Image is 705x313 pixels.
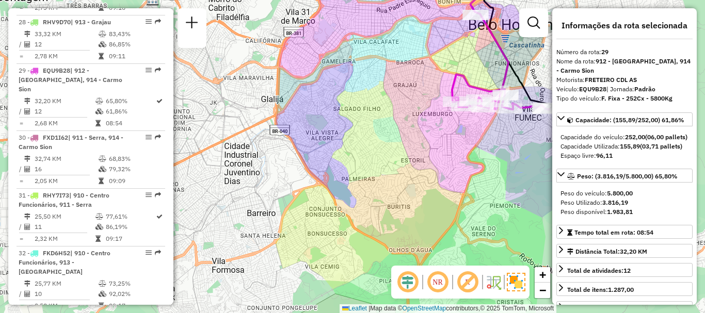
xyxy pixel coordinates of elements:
i: % de utilização do peso [95,213,103,220]
span: | 912 - [GEOGRAPHIC_DATA], 914 - Carmo Sion [19,67,122,93]
td: 83,43% [108,29,161,39]
div: Espaço livre: [560,151,688,160]
strong: 12 [623,267,631,274]
a: Leaflet [342,305,367,312]
td: / [19,222,24,232]
a: Tempo total em rota: 08:54 [556,225,693,239]
td: 09:17 [105,234,155,244]
i: Distância Total [24,31,30,37]
td: 25,77 KM [34,278,98,289]
div: Veículo: [556,85,693,94]
i: Total de Atividades [24,166,30,172]
td: 61,86% [105,106,155,117]
td: 79,32% [108,164,161,174]
em: Rota exportada [155,250,161,256]
td: 2,78 KM [34,51,98,61]
td: / [19,106,24,117]
span: RHY7I73 [43,191,69,199]
td: = [19,176,24,186]
em: Rota exportada [155,134,161,140]
td: = [19,51,24,61]
span: | 910 - Centro Funcionários, 913 - [GEOGRAPHIC_DATA] [19,249,110,275]
span: Total de atividades: [567,267,631,274]
em: Opções [146,250,152,256]
td: 2,68 KM [34,118,95,128]
a: Total de atividades:12 [556,263,693,277]
td: / [19,39,24,50]
div: Nome da rota: [556,57,693,75]
td: 32,20 KM [34,96,95,106]
span: Exibir rótulo [455,270,480,294]
strong: 96,11 [596,152,613,159]
div: Distância Total: [567,247,647,256]
td: = [19,301,24,311]
em: Rota exportada [155,192,161,198]
i: % de utilização da cubagem [99,41,106,47]
td: 2,32 KM [34,234,95,244]
span: | Jornada: [606,85,655,93]
a: Zoom out [535,283,550,298]
div: Motorista: [556,75,693,85]
div: Capacidade do veículo: [560,133,688,142]
em: Opções [146,134,152,140]
img: Fluxo de ruas [485,274,502,290]
img: Exibir/Ocultar setores [507,273,525,291]
div: Peso disponível: [560,207,688,217]
a: Nova sessão e pesquisa [182,12,202,36]
div: Capacidade Utilizada: [560,142,688,151]
i: Tempo total em rota [95,120,101,126]
td: 77,61% [105,211,155,222]
td: 11 [34,222,95,232]
strong: (06,00 pallets) [645,133,687,141]
span: | 910 - Centro Funcionários, 911 - Serra [19,191,109,208]
span: | [368,305,370,312]
td: / [19,164,24,174]
td: 92,02% [108,289,161,299]
i: Distância Total [24,156,30,162]
td: 2,05 KM [34,176,98,186]
td: 25,50 KM [34,211,95,222]
i: % de utilização da cubagem [99,166,106,172]
i: Rota otimizada [156,213,163,220]
i: Total de Atividades [24,291,30,297]
span: 32,20 KM [620,248,647,255]
i: Distância Total [24,213,30,220]
div: Peso: (3.816,19/5.800,00) 65,80% [556,185,693,221]
i: Tempo total em rota [99,303,104,309]
strong: 1.287,00 [608,286,634,293]
td: 08:54 [105,118,155,128]
span: + [539,268,546,281]
i: Tempo total em rota [99,178,104,184]
strong: 155,89 [620,142,640,150]
span: FKD6H52 [43,249,70,257]
td: 33,32 KM [34,29,98,39]
strong: 1.983,81 [607,208,633,216]
i: Distância Total [24,98,30,104]
i: Tempo total em rota [95,236,101,242]
span: | 913 - Grajau [71,18,111,26]
td: 73,25% [108,278,161,289]
strong: Padrão [634,85,655,93]
span: 28 - [19,18,111,26]
strong: 912 - [GEOGRAPHIC_DATA], 914 - Carmo Sion [556,57,691,74]
em: Rota exportada [155,67,161,73]
a: OpenStreetMap [403,305,446,312]
strong: FRETEIRO CDL AS [585,76,637,84]
i: % de utilização do peso [99,281,106,287]
div: Capacidade: (155,89/252,00) 61,86% [556,128,693,164]
i: Total de Atividades [24,224,30,230]
span: 29 - [19,67,122,93]
div: Tipo do veículo: [556,94,693,103]
span: 32 - [19,249,110,275]
span: RHV9D70 [43,18,71,26]
td: 86,19% [105,222,155,232]
span: 31 - [19,191,109,208]
i: Total de Atividades [24,108,30,114]
a: Exibir filtros [523,12,544,33]
a: Total de itens:1.287,00 [556,282,693,296]
td: 32,74 KM [34,154,98,164]
i: % de utilização da cubagem [95,108,103,114]
td: 68,83% [108,154,161,164]
span: EQU9B28 [43,67,70,74]
strong: 252,00 [625,133,645,141]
